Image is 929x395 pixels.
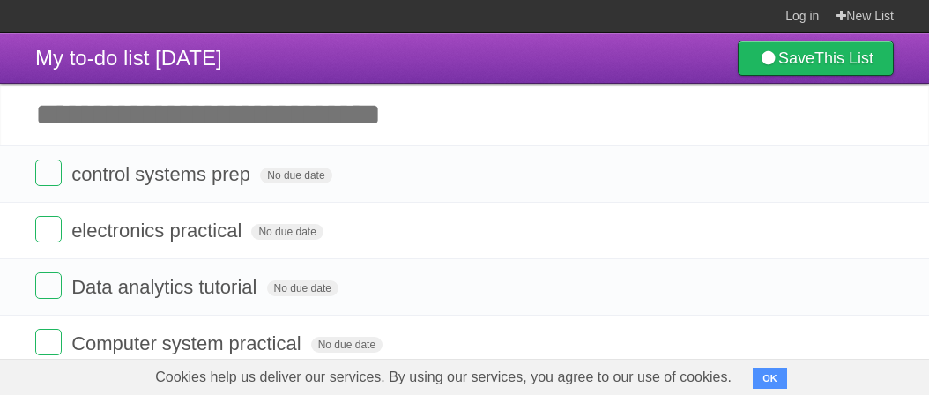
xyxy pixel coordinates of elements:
[311,337,383,353] span: No due date
[814,49,873,67] b: This List
[267,280,338,296] span: No due date
[35,160,62,186] label: Done
[35,329,62,355] label: Done
[71,163,255,185] span: control systems prep
[35,46,222,70] span: My to-do list [DATE]
[251,224,323,240] span: No due date
[260,168,331,183] span: No due date
[738,41,894,76] a: SaveThis List
[71,220,246,242] span: electronics practical
[71,276,261,298] span: Data analytics tutorial
[35,216,62,242] label: Done
[35,272,62,299] label: Done
[71,332,305,354] span: Computer system practical
[753,368,787,389] button: OK
[137,360,749,395] span: Cookies help us deliver our services. By using our services, you agree to our use of cookies.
